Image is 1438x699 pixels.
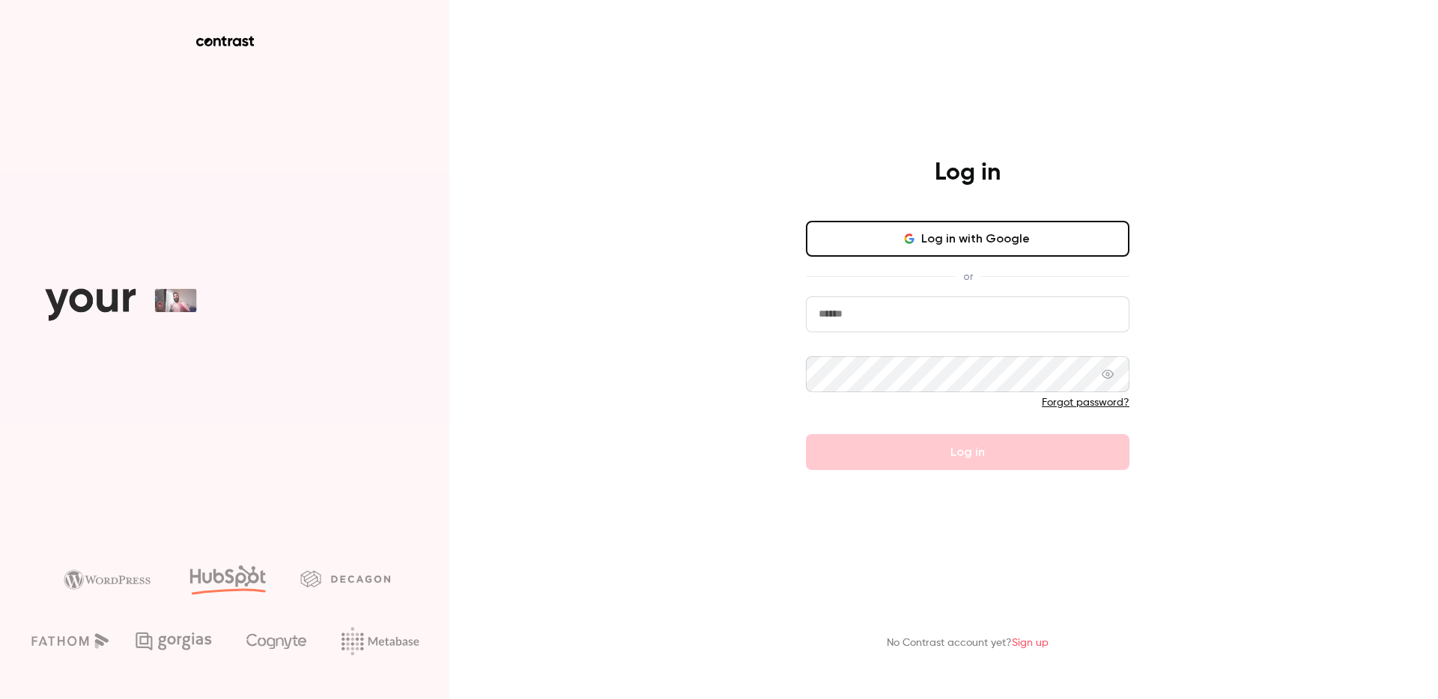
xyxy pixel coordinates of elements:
[935,158,1001,188] h4: Log in
[956,269,980,284] span: or
[1012,638,1049,648] a: Sign up
[300,570,390,587] img: decagon
[887,635,1049,651] p: No Contrast account yet?
[806,221,1129,257] button: Log in with Google
[1042,397,1129,408] a: Forgot password?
